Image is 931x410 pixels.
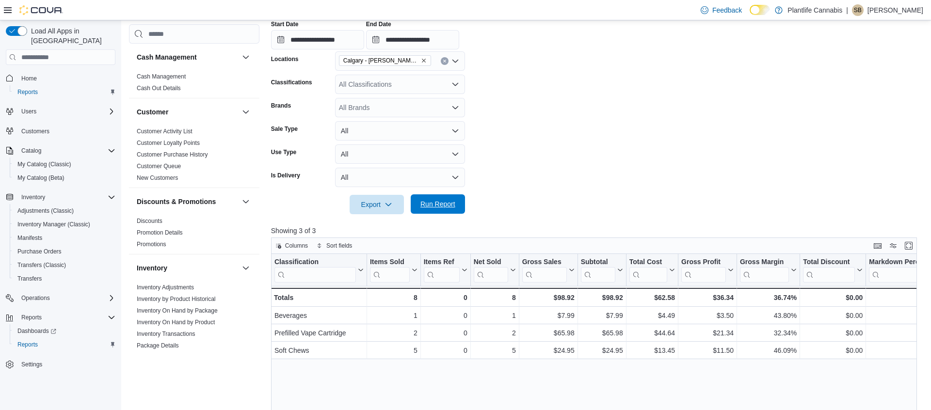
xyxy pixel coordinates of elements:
[629,292,674,303] div: $62.58
[129,71,259,98] div: Cash Management
[326,242,352,250] span: Sort fields
[474,327,516,339] div: 2
[424,327,467,339] div: 0
[17,73,41,84] a: Home
[137,163,181,170] a: Customer Queue
[424,258,467,283] button: Items Ref
[580,327,623,339] div: $65.98
[19,5,63,15] img: Cova
[14,86,42,98] a: Reports
[424,345,467,356] div: 0
[137,217,162,225] span: Discounts
[137,263,167,273] h3: Inventory
[370,345,417,356] div: 5
[740,310,797,321] div: 43.80%
[14,205,78,217] a: Adjustments (Classic)
[370,310,417,321] div: 1
[17,292,54,304] button: Operations
[887,240,899,252] button: Display options
[17,327,56,335] span: Dashboards
[343,56,419,65] span: Calgary - [PERSON_NAME] Regional
[21,147,41,155] span: Catalog
[21,108,36,115] span: Users
[580,258,623,283] button: Subtotal
[803,258,855,267] div: Total Discount
[14,205,115,217] span: Adjustments (Classic)
[522,258,567,267] div: Gross Sales
[272,240,312,252] button: Columns
[21,193,45,201] span: Inventory
[740,258,797,283] button: Gross Margin
[14,273,115,284] span: Transfers
[129,126,259,188] div: Customer
[854,4,862,16] span: SB
[14,232,46,244] a: Manifests
[681,258,726,267] div: Gross Profit
[21,361,42,368] span: Settings
[137,174,178,182] span: New Customers
[451,57,459,65] button: Open list of options
[17,106,40,117] button: Users
[474,310,516,321] div: 1
[803,327,863,339] div: $0.00
[712,5,742,15] span: Feedback
[803,258,855,283] div: Total Discount
[14,325,115,337] span: Dashboards
[903,240,915,252] button: Enter fullscreen
[629,345,674,356] div: $13.45
[14,158,75,170] a: My Catalog (Classic)
[137,107,168,117] h3: Customer
[474,258,508,283] div: Net Sold
[370,292,417,303] div: 8
[274,258,356,267] div: Classification
[21,294,50,302] span: Operations
[846,4,848,16] p: |
[17,312,115,323] span: Reports
[580,345,623,356] div: $24.95
[17,72,115,84] span: Home
[335,144,465,164] button: All
[629,258,674,283] button: Total Cost
[137,127,193,135] span: Customer Activity List
[852,4,864,16] div: Samantha Berting
[21,75,37,82] span: Home
[872,240,883,252] button: Keyboard shortcuts
[2,291,119,305] button: Operations
[10,171,119,185] button: My Catalog (Beta)
[137,318,215,326] span: Inventory On Hand by Product
[10,85,119,99] button: Reports
[14,246,65,257] a: Purchase Orders
[313,240,356,252] button: Sort fields
[6,67,115,396] nav: Complex example
[10,245,119,258] button: Purchase Orders
[17,160,71,168] span: My Catalog (Classic)
[17,88,38,96] span: Reports
[14,246,115,257] span: Purchase Orders
[240,196,252,207] button: Discounts & Promotions
[17,248,62,255] span: Purchase Orders
[10,338,119,351] button: Reports
[10,218,119,231] button: Inventory Manager (Classic)
[366,30,459,49] input: Press the down key to open a popover containing a calendar.
[681,345,734,356] div: $11.50
[271,20,299,28] label: Start Date
[27,26,115,46] span: Load All Apps in [GEOGRAPHIC_DATA]
[474,292,516,303] div: 8
[750,15,750,16] span: Dark Mode
[137,296,216,302] a: Inventory by Product Historical
[137,151,208,158] span: Customer Purchase History
[451,104,459,111] button: Open list of options
[14,259,70,271] a: Transfers (Classic)
[750,5,770,15] input: Dark Mode
[2,144,119,158] button: Catalog
[580,258,615,267] div: Subtotal
[339,55,431,66] span: Calgary - Shepard Regional
[17,359,46,370] a: Settings
[137,151,208,158] a: Customer Purchase History
[370,258,410,283] div: Items Sold
[522,258,567,283] div: Gross Sales
[629,327,674,339] div: $44.64
[522,327,575,339] div: $65.98
[274,258,364,283] button: Classification
[2,71,119,85] button: Home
